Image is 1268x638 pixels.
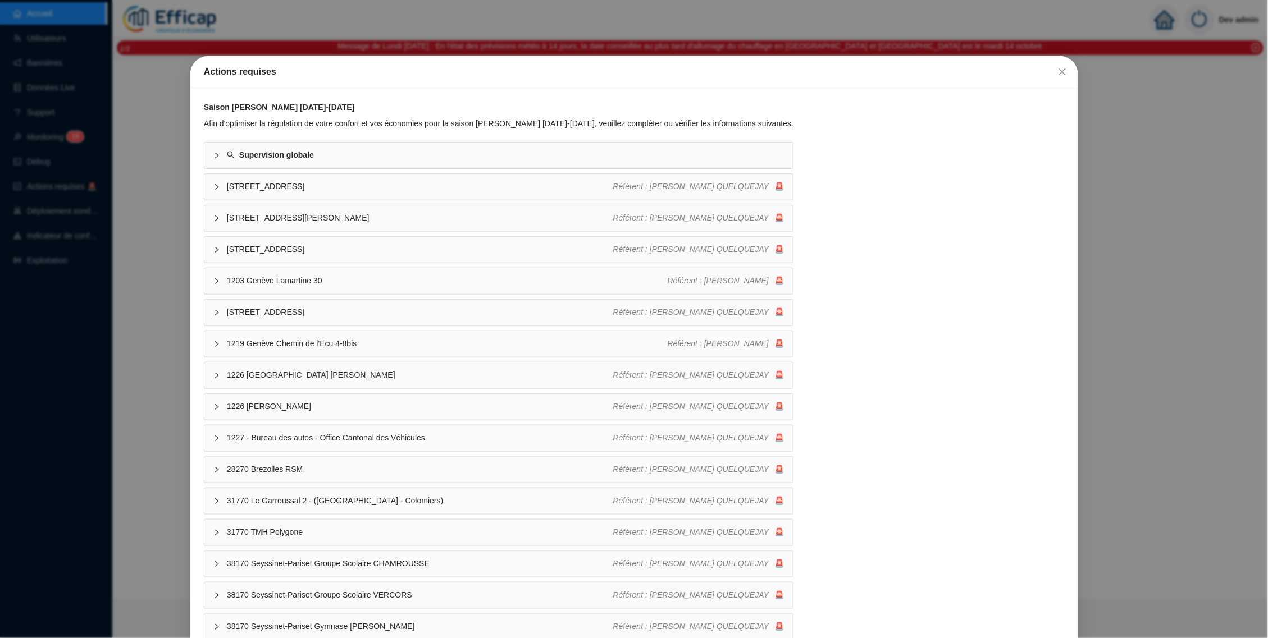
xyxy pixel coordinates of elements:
div: 🚨 [613,558,784,570]
div: 🚨 [613,212,784,224]
span: collapsed [213,183,220,190]
div: 1226 [GEOGRAPHIC_DATA] [PERSON_NAME]Référent : [PERSON_NAME] QUELQUEJAY🚨 [204,362,793,388]
div: 31770 Le Garroussal 2 - ([GEOGRAPHIC_DATA] - Colomiers)Référent : [PERSON_NAME] QUELQUEJAY🚨 [204,488,793,514]
span: collapsed [213,623,220,630]
div: 🚨 [613,495,784,507]
div: [STREET_ADDRESS][PERSON_NAME]Référent : [PERSON_NAME] QUELQUEJAY🚨 [204,205,793,231]
span: Référent : [PERSON_NAME] QUELQUEJAY [613,465,769,474]
span: [STREET_ADDRESS] [227,244,613,255]
span: Référent : [PERSON_NAME] QUELQUEJAY [613,433,769,442]
span: collapsed [213,309,220,316]
span: Référent : [PERSON_NAME] [667,339,769,348]
div: 🚨 [613,589,784,601]
span: Référent : [PERSON_NAME] QUELQUEJAY [613,496,769,505]
span: Référent : [PERSON_NAME] QUELQUEJAY [613,559,769,568]
span: collapsed [213,246,220,253]
span: Fermer [1053,67,1071,76]
div: 1226 [PERSON_NAME]Référent : [PERSON_NAME] QUELQUEJAY🚨 [204,394,793,420]
div: [STREET_ADDRESS]Référent : [PERSON_NAME] QUELQUEJAY🚨 [204,300,793,325]
span: [STREET_ADDRESS][PERSON_NAME] [227,212,613,224]
span: 1219 Genève Chemin de l'Ecu 4-8bis [227,338,668,350]
span: 1226 [PERSON_NAME] [227,401,613,412]
div: 🚨 [613,463,784,475]
span: 28270 Brezolles RSM [227,463,613,475]
span: 1226 [GEOGRAPHIC_DATA] [PERSON_NAME] [227,369,613,381]
span: collapsed [213,341,220,347]
strong: Saison [PERSON_NAME] [DATE]-[DATE] [204,103,355,112]
div: 28270 Brezolles RSMRéférent : [PERSON_NAME] QUELQUEJAY🚨 [204,457,793,483]
div: 🚨 [613,621,784,632]
span: [STREET_ADDRESS] [227,181,613,192]
span: collapsed [213,215,220,222]
span: collapsed [213,372,220,379]
div: 🚨 [613,526,784,538]
div: 31770 TMH PolygoneRéférent : [PERSON_NAME] QUELQUEJAY🚨 [204,520,793,545]
div: 🚨 [667,338,784,350]
span: [STREET_ADDRESS] [227,306,613,318]
span: collapsed [213,152,220,159]
div: 🚨 [613,244,784,255]
span: collapsed [213,592,220,599]
span: collapsed [213,403,220,410]
div: [STREET_ADDRESS]Référent : [PERSON_NAME] QUELQUEJAY🚨 [204,174,793,200]
div: Afin d'optimiser la régulation de votre confort et vos économies pour la saison [PERSON_NAME] [DA... [204,118,793,130]
div: 🚨 [613,401,784,412]
div: 🚨 [667,275,784,287]
span: collapsed [213,529,220,536]
div: Actions requises [204,65,1065,79]
span: 31770 TMH Polygone [227,526,613,538]
div: 1203 Genève Lamartine 30Référent : [PERSON_NAME]🚨 [204,268,793,294]
span: Référent : [PERSON_NAME] [667,276,769,285]
span: Référent : [PERSON_NAME] QUELQUEJAY [613,590,769,599]
span: Référent : [PERSON_NAME] QUELQUEJAY [613,307,769,316]
div: 38170 Seyssinet-Pariset Groupe Scolaire CHAMROUSSERéférent : [PERSON_NAME] QUELQUEJAY🚨 [204,551,793,577]
span: Référent : [PERSON_NAME] QUELQUEJAY [613,370,769,379]
strong: Supervision globale [239,150,314,159]
div: [STREET_ADDRESS]Référent : [PERSON_NAME] QUELQUEJAY🚨 [204,237,793,263]
span: search [227,151,235,159]
div: Supervision globale [204,143,793,168]
span: collapsed [213,278,220,284]
div: 🚨 [613,369,784,381]
div: 1227 - Bureau des autos - Office Cantonal des VéhiculesRéférent : [PERSON_NAME] QUELQUEJAY🚨 [204,425,793,451]
div: 🚨 [613,181,784,192]
span: collapsed [213,561,220,567]
div: 🚨 [613,432,784,444]
span: 38170 Seyssinet-Pariset Groupe Scolaire VERCORS [227,589,613,601]
button: Close [1053,63,1071,81]
span: collapsed [213,466,220,473]
span: Référent : [PERSON_NAME] QUELQUEJAY [613,622,769,631]
div: 38170 Seyssinet-Pariset Groupe Scolaire VERCORSRéférent : [PERSON_NAME] QUELQUEJAY🚨 [204,582,793,608]
span: Référent : [PERSON_NAME] QUELQUEJAY [613,527,769,536]
span: 31770 Le Garroussal 2 - ([GEOGRAPHIC_DATA] - Colomiers) [227,495,613,507]
span: 1203 Genève Lamartine 30 [227,275,668,287]
div: 🚨 [613,306,784,318]
span: Référent : [PERSON_NAME] QUELQUEJAY [613,182,769,191]
span: Référent : [PERSON_NAME] QUELQUEJAY [613,402,769,411]
span: close [1057,67,1066,76]
span: collapsed [213,498,220,504]
span: Référent : [PERSON_NAME] QUELQUEJAY [613,245,769,254]
span: Référent : [PERSON_NAME] QUELQUEJAY [613,213,769,222]
div: 1219 Genève Chemin de l'Ecu 4-8bisRéférent : [PERSON_NAME]🚨 [204,331,793,357]
span: collapsed [213,435,220,442]
span: 38170 Seyssinet-Pariset Gymnase [PERSON_NAME] [227,621,613,632]
span: 38170 Seyssinet-Pariset Groupe Scolaire CHAMROUSSE [227,558,613,570]
span: 1227 - Bureau des autos - Office Cantonal des Véhicules [227,432,613,444]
